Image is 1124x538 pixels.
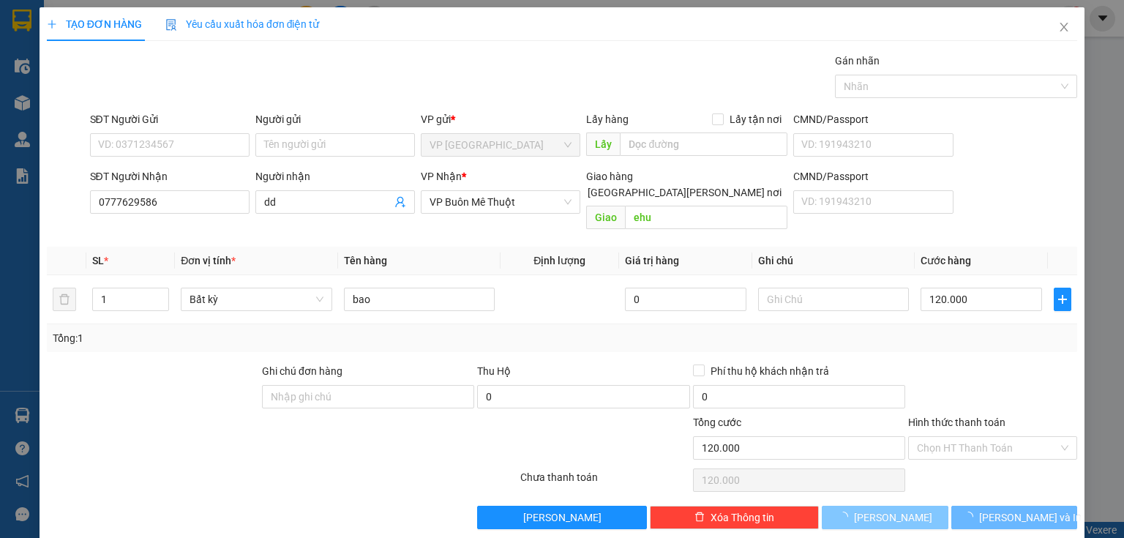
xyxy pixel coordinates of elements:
span: [PERSON_NAME] và In [979,509,1082,526]
span: VP Buôn Mê Thuột [430,191,572,213]
div: SĐT Người Nhận [90,168,250,184]
th: Ghi chú [752,247,915,275]
span: VP Nhận [421,171,462,182]
span: close [1058,21,1070,33]
span: Đơn vị tính [181,255,236,266]
label: Ghi chú đơn hàng [262,365,342,377]
span: delete [694,512,705,523]
span: VP Sài Gòn [430,134,572,156]
div: Chưa thanh toán [519,469,691,495]
span: plus [47,19,57,29]
span: up [157,291,165,299]
span: [GEOGRAPHIC_DATA][PERSON_NAME] nơi [582,184,787,201]
span: loading [838,512,854,522]
span: Bất kỳ [190,288,323,310]
span: [PERSON_NAME] [523,509,602,526]
div: CMND/Passport [793,111,953,127]
span: Thu Hộ [477,365,511,377]
span: Increase Value [152,288,168,299]
div: SĐT Người Gửi [90,111,250,127]
label: Hình thức thanh toán [908,416,1005,428]
button: [PERSON_NAME] và In [951,506,1078,529]
span: Phí thu hộ khách nhận trả [705,363,835,379]
button: Close [1044,7,1084,48]
span: down [157,301,165,310]
span: TẠO ĐƠN HÀNG [47,18,142,30]
img: icon [165,19,177,31]
span: Tên hàng [344,255,387,266]
input: Ghi chú đơn hàng [262,385,474,408]
input: VD: Bàn, Ghế [344,288,495,311]
span: SL [92,255,104,266]
div: Tổng: 1 [53,330,435,346]
span: Giao [586,206,625,229]
span: loading [963,512,979,522]
input: Ghi Chú [758,288,909,311]
div: CMND/Passport [793,168,953,184]
span: [PERSON_NAME] [854,509,932,526]
span: Lấy hàng [586,113,629,125]
span: Lấy [586,132,620,156]
button: [PERSON_NAME] [822,506,948,529]
span: Định lượng [533,255,585,266]
button: [PERSON_NAME] [477,506,646,529]
span: Tổng cước [693,416,741,428]
button: plus [1054,288,1071,311]
span: Yêu cầu xuất hóa đơn điện tử [165,18,320,30]
span: Lấy tận nơi [724,111,787,127]
input: Dọc đường [625,206,787,229]
button: delete [53,288,76,311]
input: Dọc đường [620,132,787,156]
button: deleteXóa Thông tin [650,506,819,529]
span: Giao hàng [586,171,633,182]
div: Người gửi [255,111,415,127]
span: Decrease Value [152,299,168,310]
span: Xóa Thông tin [711,509,774,526]
div: Người nhận [255,168,415,184]
label: Gán nhãn [835,55,880,67]
div: VP gửi [421,111,580,127]
span: plus [1054,294,1071,305]
input: 0 [625,288,746,311]
span: Cước hàng [921,255,971,266]
span: user-add [394,196,406,208]
span: Giá trị hàng [625,255,679,266]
